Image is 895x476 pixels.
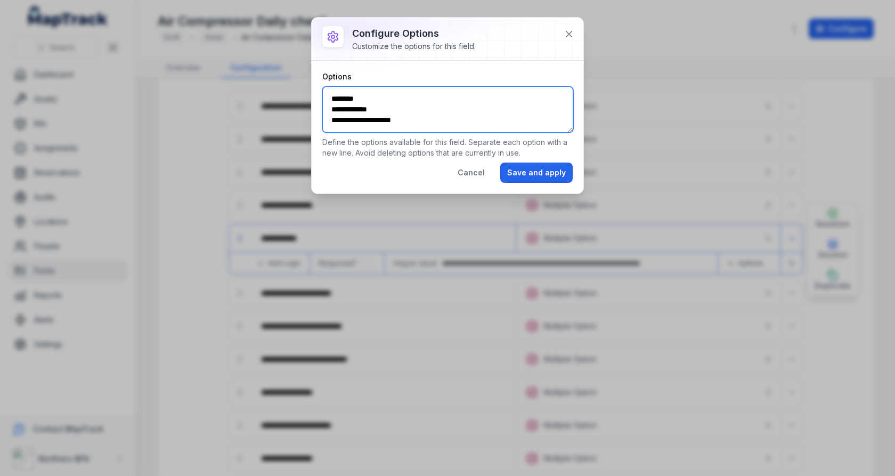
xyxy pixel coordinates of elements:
[322,71,352,82] label: Options
[322,137,573,158] p: Define the options available for this field. Separate each option with a new line. Avoid deleting...
[500,163,573,183] button: Save and apply
[352,26,476,41] h3: Configure options
[451,163,492,183] button: Cancel
[352,41,476,52] div: Customize the options for this field.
